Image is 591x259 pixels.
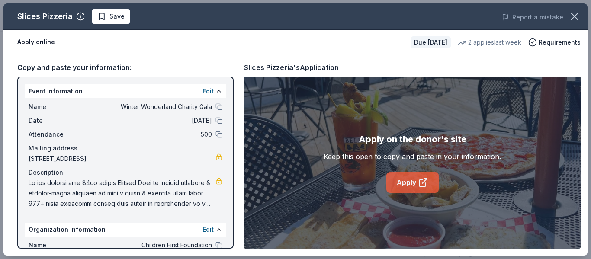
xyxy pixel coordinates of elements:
span: Lo ips dolorsi ame 84co adipis Elitsed Doei te incidid utlabore & etdolor-magna aliquaen ad mini ... [29,178,215,209]
button: Edit [202,86,214,96]
span: [DATE] [87,115,212,126]
div: Slices Pizzeria [17,10,73,23]
button: Save [92,9,130,24]
button: Report a mistake [502,12,563,22]
button: Edit [202,224,214,235]
a: Apply [386,172,439,193]
span: Save [109,11,125,22]
div: Keep this open to copy and paste in your information. [324,151,501,162]
span: Attendance [29,129,87,140]
div: Slices Pizzeria's Application [244,62,339,73]
span: Name [29,102,87,112]
span: Date [29,115,87,126]
div: Description [29,167,222,178]
button: Requirements [528,37,581,48]
div: Mailing address [29,143,222,153]
span: Requirements [539,37,581,48]
span: Name [29,240,87,250]
button: Apply online [17,33,55,51]
span: Children First Foundation [87,240,212,250]
div: Due [DATE] [411,36,451,48]
div: Copy and paste your information: [17,62,234,73]
div: Organization information [25,223,226,237]
span: Winter Wonderland Charity Gala [87,102,212,112]
span: [STREET_ADDRESS] [29,153,215,164]
span: 500 [87,129,212,140]
div: 2 applies last week [458,37,521,48]
div: Event information [25,84,226,98]
div: Apply on the donor's site [359,132,466,146]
